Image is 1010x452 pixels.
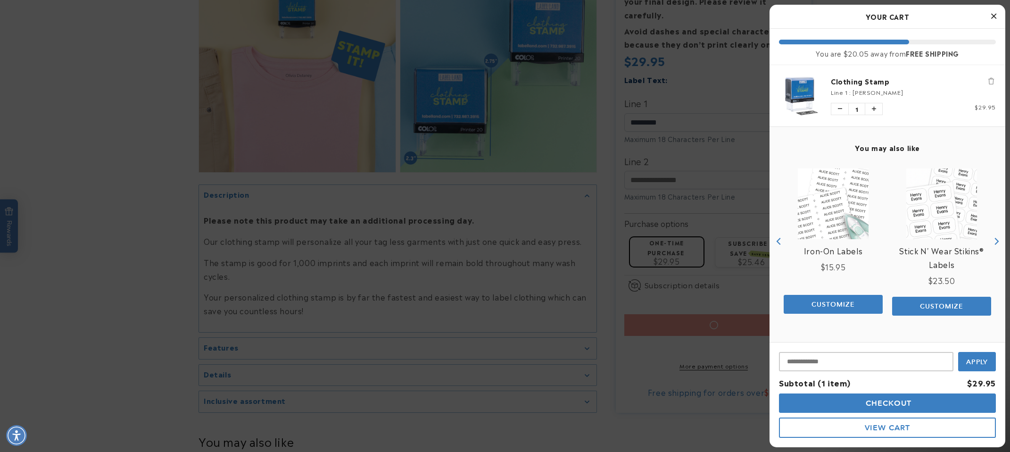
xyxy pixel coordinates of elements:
[989,234,1003,248] button: Next
[779,65,996,126] li: product
[892,297,991,316] button: Add the product, Stick N' Wear Stikins® Labels to Cart
[920,302,963,310] span: Customize
[906,168,977,239] img: View Stick N' Wear Stikins® Labels
[779,9,996,24] h2: Your Cart
[863,399,912,408] span: Checkout
[831,88,848,96] span: Line 1
[13,26,120,44] button: Can this be used on dark clothing?
[779,393,996,413] button: Checkout
[892,244,991,271] a: View Stick N' Wear Stikins® Labels
[967,376,996,390] div: $29.95
[848,103,865,115] span: 1
[779,49,996,58] div: You are $20.05 away from
[928,275,955,286] span: $23.50
[849,88,851,96] span: :
[779,143,996,152] h4: You may also like
[831,76,996,86] a: Clothing Stamp
[39,53,120,71] button: What size is the imprint?
[958,352,996,371] button: Apply
[986,76,996,86] button: Remove Clothing Stamp
[784,295,883,314] button: Add the product, Iron-On Labels to Cart
[779,352,953,371] input: Input Discount
[966,358,988,366] span: Apply
[779,159,887,323] div: product
[804,244,862,258] a: View Iron-On Labels
[6,425,27,446] div: Accessibility Menu
[779,75,821,117] img: Clothing Stamp - Label Land
[986,9,1001,24] button: Close Cart
[887,159,996,325] div: product
[772,234,786,248] button: Previous
[831,103,848,115] button: Decrease quantity of Clothing Stamp
[779,418,996,438] button: View Cart
[853,88,903,96] span: [PERSON_NAME]
[821,261,846,272] span: $15.95
[906,48,959,58] b: FREE SHIPPING
[975,102,996,111] span: $29.95
[865,103,882,115] button: Increase quantity of Clothing Stamp
[779,377,850,388] span: Subtotal (1 item)
[811,300,855,309] span: Customize
[865,423,910,432] span: View Cart
[798,168,869,239] img: Iron-On Labels - Label Land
